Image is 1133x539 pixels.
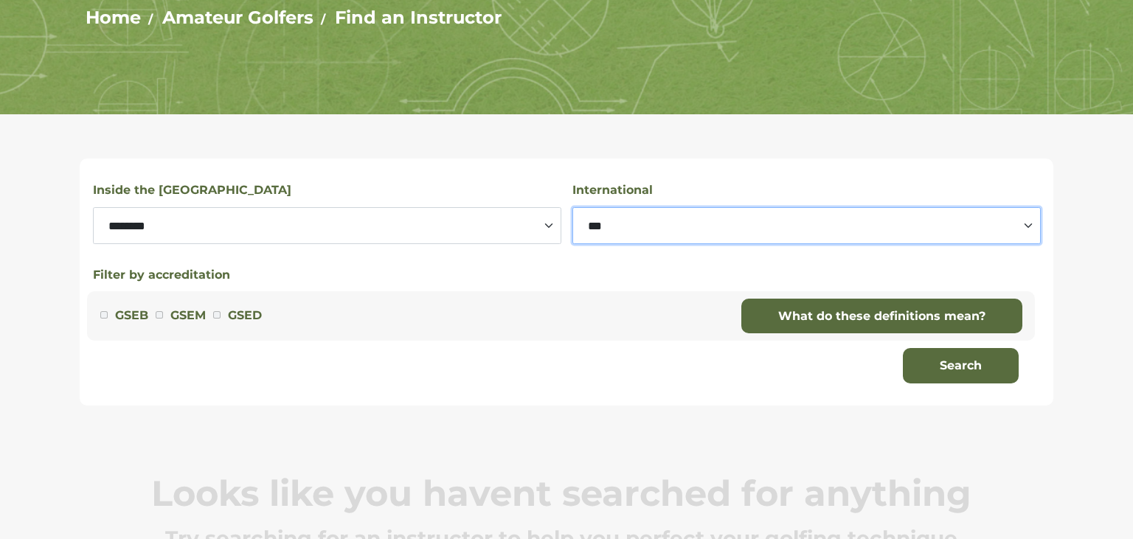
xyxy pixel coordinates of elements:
[572,181,653,200] label: International
[93,207,561,244] select: Select a state
[87,472,1035,515] p: Looks like you havent searched for anything
[228,306,262,325] label: GSED
[170,306,206,325] label: GSEM
[572,207,1041,244] select: Select a country
[93,266,230,284] button: Filter by accreditation
[86,7,141,28] a: Home
[162,7,313,28] a: Amateur Golfers
[93,181,291,200] label: Inside the [GEOGRAPHIC_DATA]
[741,299,1022,334] a: What do these definitions mean?
[115,306,148,325] label: GSEB
[903,348,1019,383] button: Search
[335,7,502,28] a: Find an Instructor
